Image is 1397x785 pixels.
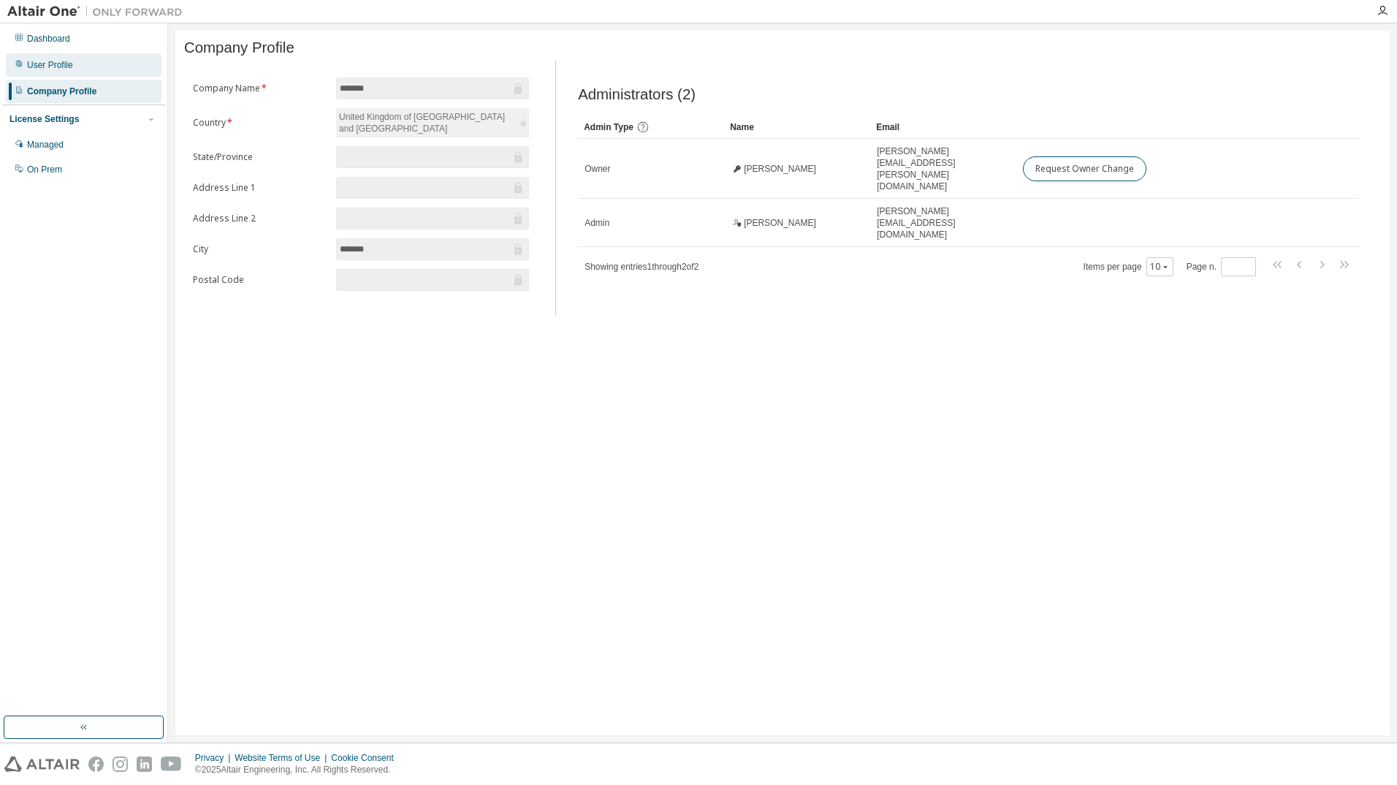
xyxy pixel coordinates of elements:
label: City [193,243,327,255]
button: Request Owner Change [1023,156,1146,181]
label: Company Name [193,83,327,94]
div: Dashboard [27,33,70,45]
div: Cookie Consent [331,752,402,764]
button: 10 [1150,261,1170,273]
div: United Kingdom of [GEOGRAPHIC_DATA] and [GEOGRAPHIC_DATA] [337,109,517,137]
div: Company Profile [27,86,96,97]
div: License Settings [9,113,79,125]
label: Address Line 1 [193,182,327,194]
span: [PERSON_NAME] [744,163,816,175]
span: [PERSON_NAME][EMAIL_ADDRESS][PERSON_NAME][DOMAIN_NAME] [877,145,1010,192]
img: instagram.svg [113,756,128,772]
img: altair_logo.svg [4,756,80,772]
div: Privacy [195,752,235,764]
img: youtube.svg [161,756,182,772]
span: Page n. [1187,257,1256,276]
div: Website Terms of Use [235,752,331,764]
p: © 2025 Altair Engineering, Inc. All Rights Reserved. [195,764,403,776]
img: linkedin.svg [137,756,152,772]
span: [PERSON_NAME] [744,217,816,229]
span: Company Profile [184,39,294,56]
img: Altair One [7,4,190,19]
span: Items per page [1084,257,1173,276]
span: Admin [585,217,609,229]
div: Name [730,115,864,139]
span: [PERSON_NAME][EMAIL_ADDRESS][DOMAIN_NAME] [877,205,1010,240]
div: On Prem [27,164,62,175]
span: Admin Type [584,122,633,132]
div: Email [876,115,1010,139]
div: User Profile [27,59,73,71]
div: United Kingdom of [GEOGRAPHIC_DATA] and [GEOGRAPHIC_DATA] [336,108,529,137]
span: Showing entries 1 through 2 of 2 [585,262,698,272]
span: Owner [585,163,610,175]
label: Postal Code [193,274,327,286]
img: facebook.svg [88,756,104,772]
label: Address Line 2 [193,213,327,224]
label: State/Province [193,151,327,163]
span: Administrators (2) [578,86,696,103]
div: Managed [27,139,64,151]
label: Country [193,117,327,129]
